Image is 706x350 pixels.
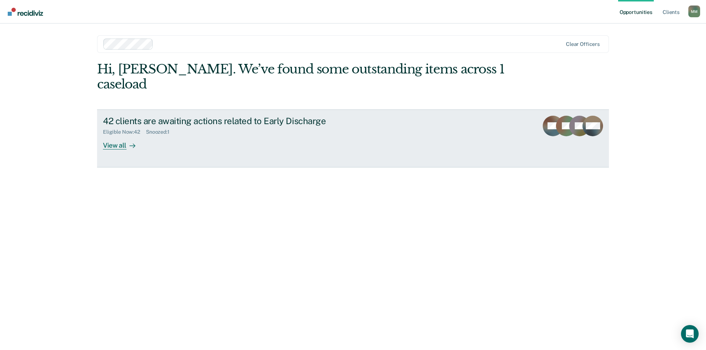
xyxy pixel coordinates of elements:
[681,325,699,343] div: Open Intercom Messenger
[8,8,43,16] img: Recidiviz
[688,6,700,17] div: M M
[97,109,609,167] a: 42 clients are awaiting actions related to Early DischargeEligible Now:42Snoozed:1View all
[146,129,175,135] div: Snoozed : 1
[103,135,144,149] div: View all
[103,116,361,126] div: 42 clients are awaiting actions related to Early Discharge
[688,6,700,17] button: Profile dropdown button
[103,129,146,135] div: Eligible Now : 42
[97,62,507,92] div: Hi, [PERSON_NAME]. We’ve found some outstanding items across 1 caseload
[566,41,600,47] div: Clear officers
